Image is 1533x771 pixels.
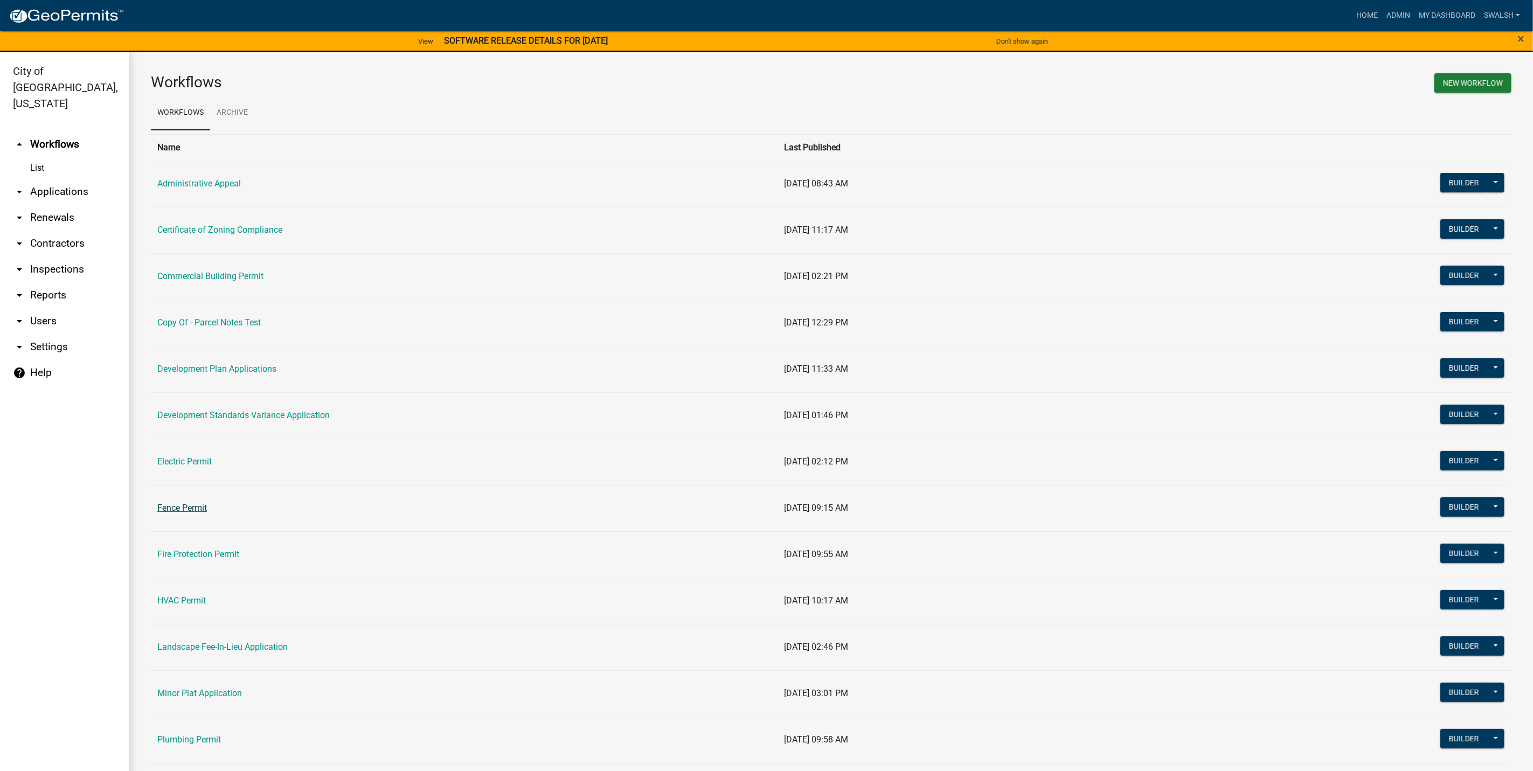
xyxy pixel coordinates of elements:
i: arrow_drop_down [13,211,26,224]
span: [DATE] 11:33 AM [785,364,849,374]
a: Landscape Fee-In-Lieu Application [157,642,288,652]
a: Home [1352,5,1382,26]
a: Copy Of - Parcel Notes Test [157,317,261,328]
span: [DATE] 09:58 AM [785,734,849,745]
i: arrow_drop_down [13,263,26,276]
span: [DATE] 08:43 AM [785,178,849,189]
button: Builder [1440,266,1488,285]
i: arrow_drop_down [13,237,26,250]
i: arrow_drop_up [13,138,26,151]
button: New Workflow [1434,73,1511,93]
button: Builder [1440,729,1488,748]
a: HVAC Permit [157,595,206,606]
span: [DATE] 02:21 PM [785,271,849,281]
a: Fence Permit [157,503,207,513]
a: Development Plan Applications [157,364,276,374]
span: [DATE] 03:01 PM [785,688,849,698]
i: arrow_drop_down [13,185,26,198]
span: [DATE] 10:17 AM [785,595,849,606]
span: [DATE] 09:55 AM [785,549,849,559]
button: Builder [1440,683,1488,702]
a: Plumbing Permit [157,734,221,745]
i: help [13,366,26,379]
i: arrow_drop_down [13,289,26,302]
button: Builder [1440,590,1488,609]
span: [DATE] 12:29 PM [785,317,849,328]
th: Last Published [778,134,1247,161]
a: Commercial Building Permit [157,271,263,281]
a: Electric Permit [157,456,212,467]
a: swalsh [1480,5,1524,26]
button: Builder [1440,173,1488,192]
span: [DATE] 02:46 PM [785,642,849,652]
strong: SOFTWARE RELEASE DETAILS FOR [DATE] [444,36,608,46]
span: [DATE] 11:17 AM [785,225,849,235]
th: Name [151,134,778,161]
a: Admin [1382,5,1414,26]
button: Builder [1440,497,1488,517]
a: Administrative Appeal [157,178,241,189]
span: [DATE] 09:15 AM [785,503,849,513]
button: Close [1518,32,1525,45]
i: arrow_drop_down [13,315,26,328]
a: Workflows [151,96,210,130]
button: Builder [1440,358,1488,378]
a: My Dashboard [1414,5,1480,26]
a: View [414,32,438,50]
a: Fire Protection Permit [157,549,239,559]
a: Development Standards Variance Application [157,410,330,420]
button: Builder [1440,544,1488,563]
a: Archive [210,96,254,130]
button: Builder [1440,405,1488,424]
button: Builder [1440,451,1488,470]
button: Builder [1440,312,1488,331]
button: Builder [1440,636,1488,656]
a: Minor Plat Application [157,688,242,698]
button: Builder [1440,219,1488,239]
h3: Workflows [151,73,823,92]
span: [DATE] 01:46 PM [785,410,849,420]
span: × [1518,31,1525,46]
a: Certificate of Zoning Compliance [157,225,282,235]
i: arrow_drop_down [13,341,26,353]
button: Don't show again [992,32,1052,50]
span: [DATE] 02:12 PM [785,456,849,467]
